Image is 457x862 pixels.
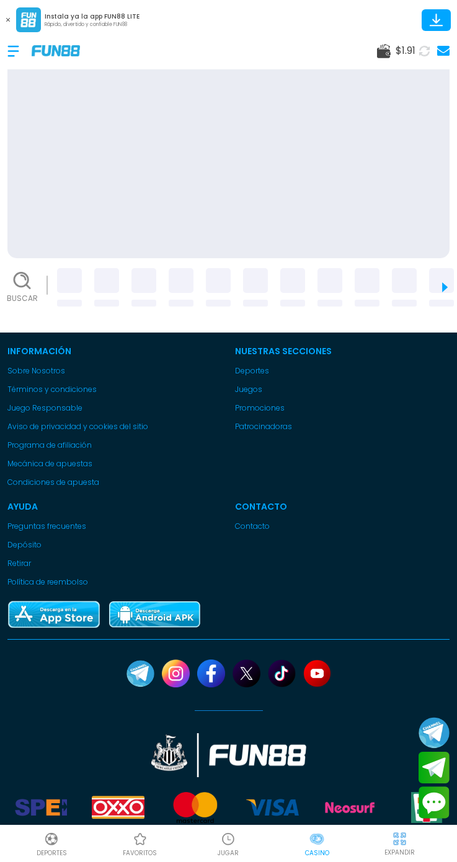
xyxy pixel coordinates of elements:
p: JUGAR [218,848,239,858]
img: Casino Favoritos [133,832,148,847]
img: Spei [15,792,67,823]
a: Patrocinadoras [235,421,450,432]
img: Visa [246,792,298,823]
p: Información [7,345,223,358]
p: Contacto [235,500,450,513]
a: DeportesDeportesDeportes [7,830,96,858]
img: Seven Eleven [401,792,453,823]
a: Aviso de privacidad y cookies del sitio [7,421,223,432]
p: Rápido, divertido y confiable FUN88 [45,21,140,28]
img: New Castle [151,733,306,778]
a: Condiciones de apuesta [7,477,223,488]
p: Instala ya la app FUN88 LITE [45,12,140,21]
p: Buscar [7,293,38,304]
a: Mecánica de apuestas [7,458,223,469]
a: Programa de afiliación [7,440,223,451]
img: Oxxo [92,792,144,823]
a: Retirar [7,558,223,569]
img: hide [392,831,407,847]
a: Casino JugarCasino JugarJUGAR [184,830,273,858]
img: Mastercard [169,792,221,823]
span: $ 1.91 [396,43,415,58]
p: Casino [305,848,329,858]
img: App Logo [16,7,41,32]
p: Ayuda [7,500,223,513]
a: Política de reembolso [7,577,223,588]
a: CasinoCasinoCasino [273,830,362,858]
p: Deportes [37,848,67,858]
button: Contact customer service [419,786,450,819]
p: Nuestras Secciones [235,345,450,358]
img: Company Logo [32,45,80,56]
img: Deportes [44,832,59,847]
img: App Store [7,600,100,629]
a: Promociones [235,403,450,414]
a: Depósito [7,539,223,551]
img: Casino Jugar [221,832,236,847]
a: Deportes [235,365,450,377]
a: Preguntas frecuentes [7,521,223,532]
p: EXPANDIR [384,848,415,857]
p: favoritos [123,848,157,858]
button: Juegos [235,384,262,395]
a: Términos y condiciones [7,384,223,395]
img: Neosurf [324,792,376,823]
a: Juego Responsable [7,403,223,414]
a: Sobre Nosotros [7,365,223,377]
img: Play Store [108,600,201,629]
a: Casino FavoritosCasino Favoritosfavoritos [96,830,185,858]
button: Join telegram channel [419,716,450,749]
button: Join telegram [419,752,450,784]
a: Contacto [235,521,450,532]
